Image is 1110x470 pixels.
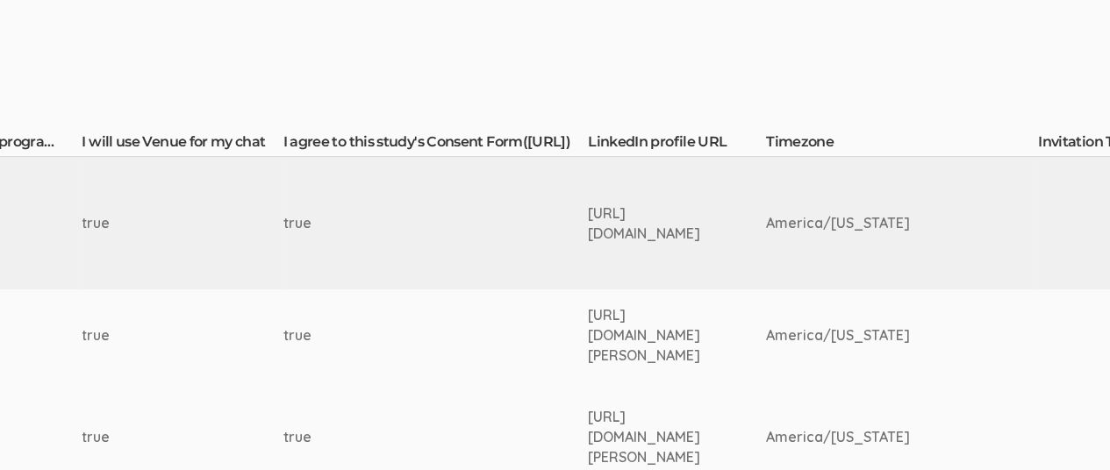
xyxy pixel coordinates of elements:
th: LinkedIn profile URL [588,132,766,157]
div: true [82,325,218,345]
div: [URL][DOMAIN_NAME][PERSON_NAME] [588,407,700,467]
td: America/[US_STATE] [766,289,1038,381]
th: I will use Venue for my chat [82,132,283,157]
div: true [82,213,218,233]
div: [URL][DOMAIN_NAME][PERSON_NAME] [588,305,700,366]
div: true [283,325,522,345]
th: I agree to this study's Consent Form([URL]) [283,132,588,157]
div: true [283,427,522,447]
iframe: Chat Widget [1022,386,1110,470]
td: America/[US_STATE] [766,157,1038,289]
div: true [82,427,218,447]
div: [URL][DOMAIN_NAME] [588,203,700,244]
div: true [283,213,522,233]
th: Timezone [766,132,1038,157]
